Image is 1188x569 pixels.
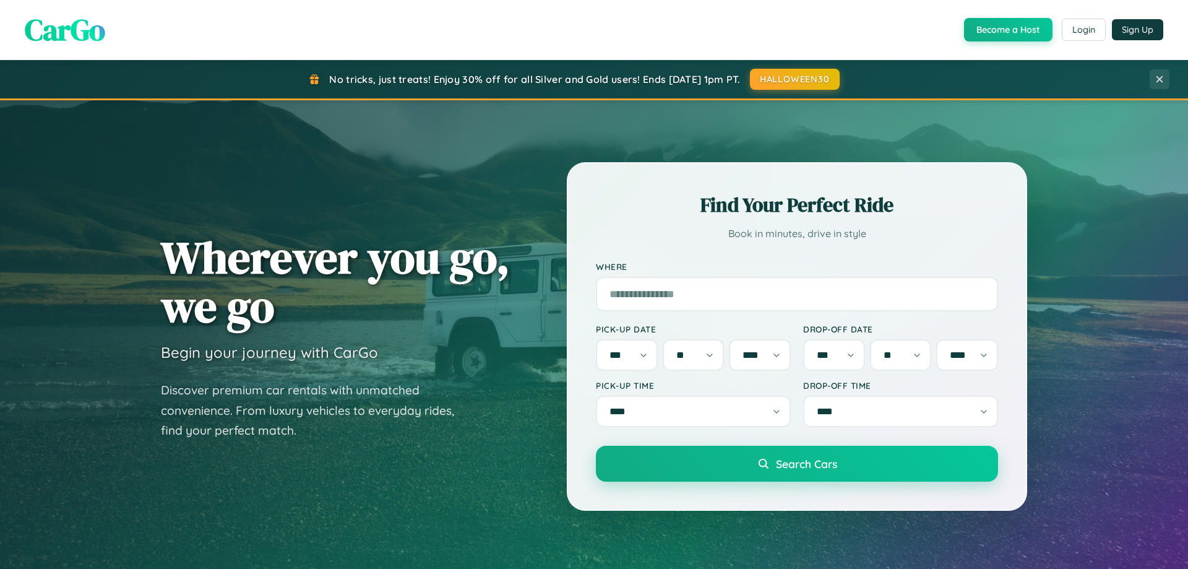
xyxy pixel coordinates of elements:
[596,446,998,482] button: Search Cars
[750,69,840,90] button: HALLOWEEN30
[161,343,378,362] h3: Begin your journey with CarGo
[25,9,105,50] span: CarGo
[596,324,791,334] label: Pick-up Date
[1062,19,1106,41] button: Login
[596,225,998,243] p: Book in minutes, drive in style
[964,18,1052,41] button: Become a Host
[803,324,998,334] label: Drop-off Date
[596,191,998,219] h2: Find Your Perfect Ride
[803,380,998,391] label: Drop-off Time
[596,380,791,391] label: Pick-up Time
[596,261,998,272] label: Where
[1112,19,1163,40] button: Sign Up
[161,233,510,331] h1: Wherever you go, we go
[776,457,837,471] span: Search Cars
[329,73,740,85] span: No tricks, just treats! Enjoy 30% off for all Silver and Gold users! Ends [DATE] 1pm PT.
[161,380,470,441] p: Discover premium car rentals with unmatched convenience. From luxury vehicles to everyday rides, ...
